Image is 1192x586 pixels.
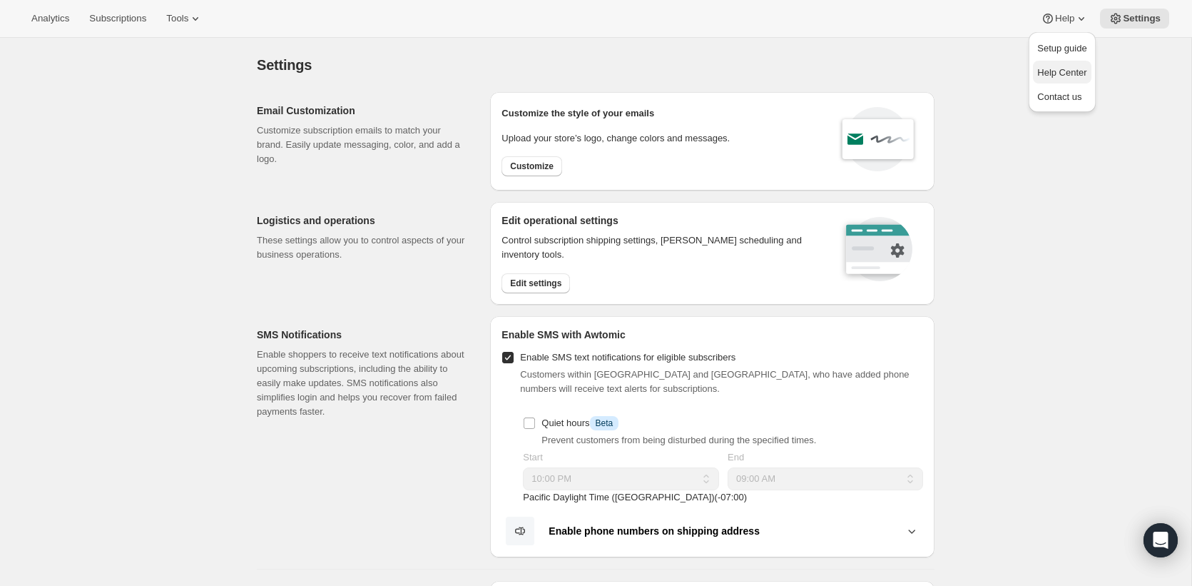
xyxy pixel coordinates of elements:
button: Customize [501,156,562,176]
span: Settings [1123,13,1161,24]
span: Analytics [31,13,69,24]
button: Tools [158,9,211,29]
button: Subscriptions [81,9,155,29]
span: Enable SMS text notifications for eligible subscribers [520,352,735,363]
p: Pacific Daylight Time ([GEOGRAPHIC_DATA]) ( -07 : 00 ) [523,490,923,505]
h2: Logistics and operations [257,213,467,228]
a: Help Center [1033,61,1091,84]
span: Edit settings [510,278,561,289]
button: Edit settings [501,273,570,293]
p: Enable shoppers to receive text notifications about upcoming subscriptions, including the ability... [257,348,467,419]
span: Start [523,452,542,463]
button: Enable phone numbers on shipping address [501,516,923,546]
span: Contact us [1037,91,1081,102]
span: End [728,452,744,463]
span: Beta [596,418,613,429]
p: Customize the style of your emails [501,106,654,121]
span: Tools [166,13,188,24]
span: Prevent customers from being disturbed during the specified times. [541,435,816,445]
span: Subscriptions [89,13,146,24]
span: Setup guide [1037,43,1086,54]
b: Enable phone numbers on shipping address [549,525,760,537]
div: Open Intercom Messenger [1143,523,1178,557]
span: Customers within [GEOGRAPHIC_DATA] and [GEOGRAPHIC_DATA], who have added phone numbers will recei... [520,369,909,394]
p: These settings allow you to control aspects of your business operations. [257,233,467,262]
button: Settings [1100,9,1169,29]
button: Analytics [23,9,78,29]
h2: Email Customization [257,103,467,118]
span: Settings [257,57,312,73]
button: Help [1032,9,1097,29]
span: Customize [510,161,554,172]
h2: Enable SMS with Awtomic [501,328,923,342]
a: Contact us [1033,85,1091,108]
p: Control subscription shipping settings, [PERSON_NAME] scheduling and inventory tools. [501,233,820,262]
span: Quiet hours [541,418,618,428]
span: Help Center [1037,67,1086,78]
p: Upload your store’s logo, change colors and messages. [501,131,730,146]
span: Help [1055,13,1074,24]
p: Customize subscription emails to match your brand. Easily update messaging, color, and add a logo. [257,123,467,166]
h2: Edit operational settings [501,213,820,228]
button: Setup guide [1033,36,1091,59]
h2: SMS Notifications [257,328,467,342]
